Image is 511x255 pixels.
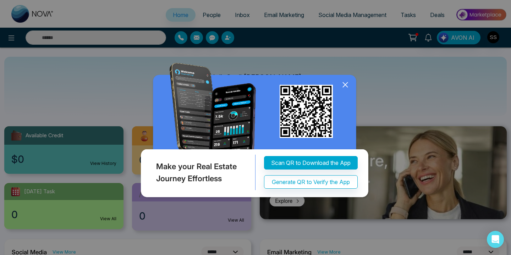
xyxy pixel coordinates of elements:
[264,175,358,189] button: Generate QR to Verify the App
[139,63,372,201] img: QRModal
[139,155,255,190] div: Make your Real Estate Journey Effortless
[280,85,333,138] img: qr_for_download_app.png
[264,156,358,170] button: Scan QR to Download the App
[487,231,504,248] div: Open Intercom Messenger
